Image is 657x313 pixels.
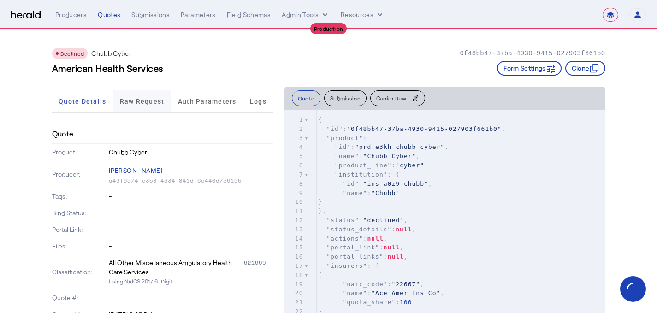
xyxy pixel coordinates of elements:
[52,62,163,75] h3: American Health Services
[326,253,384,260] span: "portal_links"
[497,61,562,76] button: Form Settings
[109,242,273,251] p: -
[319,289,445,296] span: : ,
[284,261,305,271] div: 17
[131,10,170,19] div: Submissions
[396,162,424,169] span: "cyber"
[367,235,383,242] span: null
[371,189,400,196] span: "Chubb"
[310,23,347,34] div: Production
[284,271,305,280] div: 18
[284,207,305,216] div: 11
[326,135,363,142] span: "product"
[284,161,305,170] div: 6
[284,115,305,124] div: 1
[284,225,305,234] div: 13
[343,180,359,187] span: "id"
[343,281,387,288] span: "naic_code"
[326,226,391,233] span: "status_details"
[284,134,305,143] div: 3
[284,289,305,298] div: 20
[109,277,273,286] p: Using NAICS 2017 6-Digit
[109,148,273,157] p: Chubb Cyber
[98,10,120,19] div: Quotes
[565,61,605,76] button: Clone
[284,243,305,252] div: 15
[52,148,107,157] p: Product:
[284,252,305,261] div: 16
[319,189,400,196] span: :
[335,162,392,169] span: "product_line"
[120,98,165,105] span: Raw Request
[388,253,404,260] span: null
[91,49,131,58] p: Chubb Cyber
[326,235,363,242] span: "actions"
[292,90,321,106] button: Quote
[109,258,242,277] div: All Other Miscellaneous Ambulatory Health Care Services
[335,153,359,159] span: "name"
[326,125,343,132] span: "id"
[341,10,385,19] button: Resources dropdown menu
[109,192,273,201] p: -
[460,49,605,58] p: 0f48bb47-37ba-4930-9415-027903f661b0
[400,299,412,306] span: 100
[370,90,425,106] button: Carrier Raw
[11,11,41,19] img: Herald Logo
[284,189,305,198] div: 9
[52,192,107,201] p: Tags:
[284,216,305,225] div: 12
[319,125,506,132] span: : ,
[335,171,388,178] span: "institution"
[319,253,408,260] span: : ,
[52,208,107,218] p: Bind Status:
[319,235,388,242] span: : ,
[250,98,266,105] span: Logs
[396,226,412,233] span: null
[371,289,440,296] span: "Ace Amer Ins Co"
[178,98,237,105] span: Auth Parameters
[363,180,428,187] span: "ins_a0z9_chubb"
[227,10,271,19] div: Field Schemas
[52,267,107,277] p: Classification:
[319,272,323,278] span: {
[319,153,420,159] span: : ,
[319,143,449,150] span: : ,
[284,298,305,307] div: 21
[284,170,305,179] div: 7
[284,142,305,152] div: 4
[52,242,107,251] p: Files:
[319,262,380,269] span: : [
[284,280,305,289] div: 19
[52,128,74,139] h4: Quote
[52,170,107,179] p: Producer:
[109,177,273,184] p: a49f6a74-e358-4d34-841d-6c440d7c9105
[109,225,273,234] p: -
[319,171,400,178] span: : {
[335,143,351,150] span: "id"
[355,143,444,150] span: "prd_e3kh_chubb_cyber"
[319,281,425,288] span: : ,
[319,299,412,306] span: :
[319,180,432,187] span: : ,
[391,281,420,288] span: "22667"
[181,10,216,19] div: Parameters
[326,244,379,251] span: "portal_link"
[109,293,273,302] p: -
[343,289,367,296] span: "name"
[52,225,107,234] p: Portal Link:
[284,234,305,243] div: 14
[343,299,396,306] span: "quota_share"
[324,90,367,106] button: Submission
[109,208,273,218] p: -
[347,125,501,132] span: "0f48bb47-37ba-4930-9415-027903f661b0"
[319,207,327,214] span: },
[244,258,273,277] div: 621999
[284,152,305,161] div: 5
[384,244,400,251] span: null
[319,135,376,142] span: : {
[319,217,408,224] span: : ,
[363,217,404,224] span: "declined"
[319,198,323,205] span: }
[319,116,323,123] span: {
[319,162,428,169] span: : ,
